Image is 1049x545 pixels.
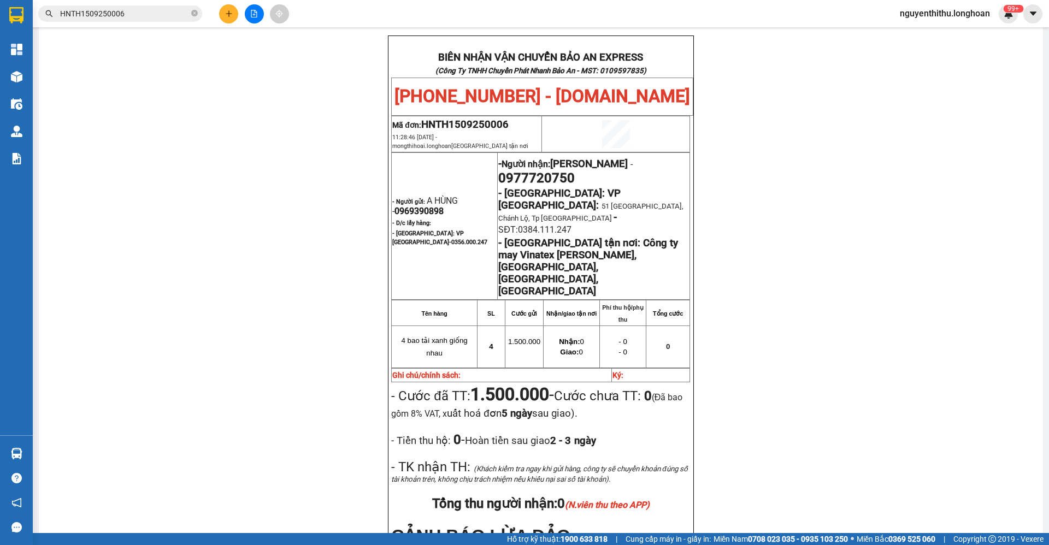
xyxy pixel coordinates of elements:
span: aim [275,10,283,17]
span: uất hoá đơn sau giao). [447,407,577,419]
img: warehouse-icon [11,98,22,110]
strong: 0708 023 035 - 0935 103 250 [748,535,848,543]
span: 0977720750 [498,170,575,186]
strong: Nhận: [559,337,580,346]
strong: BIÊN NHẬN VẬN CHUYỂN BẢO AN EXPRESS [438,51,643,63]
strong: - Người gửi: [392,198,425,205]
span: question-circle [11,473,22,483]
span: - [GEOGRAPHIC_DATA]: VP [GEOGRAPHIC_DATA]- [392,230,487,246]
span: Miền Bắc [857,533,935,545]
span: ngày [574,435,596,447]
span: SĐT: [498,224,518,235]
span: Tổng thu người nhận: [432,496,650,511]
span: (Khách kiểm tra ngay khi gửi hàng, công ty sẽ chuyển khoản đúng số tài khoản trên, không chịu trá... [391,465,687,483]
input: Tìm tên, số ĐT hoặc mã đơn [60,8,189,20]
strong: 0 [644,388,652,404]
span: 1.500.000 [508,337,540,346]
span: close-circle [191,10,198,16]
span: plus [225,10,233,17]
span: file-add [250,10,258,17]
img: icon-new-feature [1004,9,1013,19]
span: Hỗ trợ kỹ thuật: [507,533,608,545]
button: aim [270,4,289,23]
sup: 709 [1003,5,1023,13]
span: - Tiền thu hộ: [391,435,451,447]
span: 11:28:46 [DATE] - [392,134,528,150]
span: 4 bao tải xanh giống nhau [401,336,467,357]
span: - [614,211,617,223]
img: dashboard-icon [11,44,22,55]
span: 0356.000.247 [451,239,487,246]
span: Hoàn tiền sau giao [465,435,596,447]
img: solution-icon [11,153,22,164]
span: - [GEOGRAPHIC_DATA]: VP [GEOGRAPHIC_DATA]: [498,187,621,211]
strong: Cước gửi [511,310,537,317]
span: [PERSON_NAME] [550,158,628,170]
span: - [470,384,554,405]
strong: SL [487,310,495,317]
span: - [451,432,596,447]
span: ⚪️ [851,537,854,541]
span: caret-down [1028,9,1038,19]
span: 0 [559,337,584,346]
span: 0 [557,496,650,511]
button: file-add [245,4,264,23]
strong: Phí thu hộ/phụ thu [602,304,644,323]
span: Người nhận: [502,159,628,169]
img: warehouse-icon [11,448,22,459]
img: warehouse-icon [11,126,22,137]
strong: 0369 525 060 [888,535,935,543]
strong: 2 - 3 [550,435,596,447]
span: 4 [489,342,493,351]
strong: 1900 633 818 [561,535,608,543]
img: logo-vxr [9,7,23,23]
span: 0 [560,348,582,356]
strong: (Công Ty TNHH Chuyển Phát Nhanh Bảo An - MST: 0109597835) [435,67,646,75]
span: 0969390898 [394,206,444,216]
strong: 0 [451,432,461,447]
span: message [11,522,22,532]
span: nguyenthithu.longhoan [891,7,999,20]
strong: Nhận/giao tận nơi [546,310,597,317]
span: - [628,159,633,169]
img: warehouse-icon [11,71,22,82]
strong: Ký: [612,371,623,380]
span: | [944,533,945,545]
strong: - D/c lấy hàng: [392,220,431,227]
span: [GEOGRAPHIC_DATA] tận nơi [451,143,528,150]
span: notification [11,497,22,508]
span: A HÙNG - [392,196,458,216]
button: plus [219,4,238,23]
strong: - [GEOGRAPHIC_DATA] tận nơi: [498,237,640,249]
strong: 1.500.000 [470,384,549,405]
strong: Công ty may Vinatex [PERSON_NAME], [GEOGRAPHIC_DATA], [GEOGRAPHIC_DATA], [GEOGRAPHIC_DATA] [498,237,678,297]
span: HNTH1509250006 [421,119,509,131]
strong: Ghi chú/chính sách: [392,371,461,380]
span: 51 [GEOGRAPHIC_DATA], Chánh Lộ, Tp [GEOGRAPHIC_DATA] [498,202,683,222]
strong: - [498,158,628,170]
span: 0 [666,342,670,351]
em: (N.viên thu theo APP) [565,500,650,510]
span: close-circle [191,9,198,19]
strong: Giao: [560,348,579,356]
span: Miền Nam [714,533,848,545]
strong: Tổng cước [653,310,683,317]
span: | [616,533,617,545]
span: 0384.111.247 [518,224,571,235]
span: copyright [988,535,996,543]
span: [PHONE_NUMBER] - [DOMAIN_NAME] [394,86,690,106]
span: Cung cấp máy in - giấy in: [626,533,711,545]
button: caret-down [1023,4,1042,23]
span: Mã đơn: [392,121,509,129]
span: - 0 [618,337,627,346]
span: mongthihoai.longhoan [392,143,528,150]
span: search [45,10,53,17]
strong: Tên hàng [421,310,447,317]
strong: 5 ngày [502,407,532,419]
span: (Đã bao gồm 8% VAT, x [391,392,682,419]
span: - TK nhận TH: [391,459,470,475]
span: - 0 [618,348,627,356]
span: - Cước đã TT: [391,388,553,404]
